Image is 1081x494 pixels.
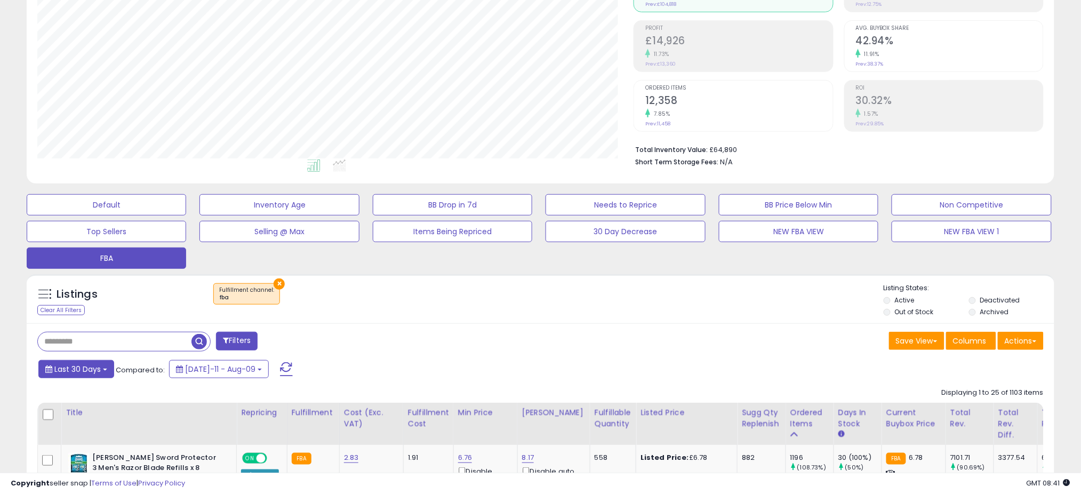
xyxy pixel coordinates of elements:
a: Privacy Policy [138,478,185,488]
button: × [274,278,285,290]
a: 8.17 [522,452,534,463]
button: Selling @ Max [199,221,359,242]
div: 1196 [790,453,834,463]
small: Prev: 12.75% [856,1,882,7]
span: ROI [856,85,1043,91]
button: NEW FBA VIEW [719,221,878,242]
h5: Listings [57,287,98,302]
button: FBA [27,248,186,269]
button: BB Drop in 7d [373,194,532,216]
h2: 12,358 [645,94,832,109]
div: £6.78 [640,453,729,463]
div: seller snap | | [11,479,185,489]
div: Min Price [458,407,513,418]
div: 1.91 [408,453,445,463]
div: Current Buybox Price [886,407,941,429]
small: Prev: 38.37% [856,61,884,67]
span: 2025-09-10 08:41 GMT [1027,478,1070,488]
small: Prev: 11,458 [645,121,670,127]
button: Needs to Reprice [546,194,705,216]
button: Non Competitive [892,194,1051,216]
b: Total Inventory Value: [635,145,708,154]
img: 51m6a+QMqjL._SL40_.jpg [68,453,90,474]
div: Fulfillment Cost [408,407,449,429]
th: Please note that this number is a calculation based on your required days of coverage and your ve... [738,403,786,445]
span: Ordered Items [645,85,832,91]
small: Days In Stock. [838,429,845,439]
span: Profit [645,26,832,31]
div: 7101.71 [950,453,994,463]
button: Save View [889,332,944,350]
small: Prev: 29.85% [856,121,884,127]
span: ON [243,454,257,463]
div: Sugg Qty Replenish [742,407,781,429]
b: Listed Price: [640,452,689,463]
button: BB Price Below Min [719,194,878,216]
div: Ordered Items [790,407,829,429]
div: Total Profit [1042,407,1081,429]
small: Prev: £13,360 [645,61,676,67]
div: 30 (100%) [838,453,882,463]
a: 6.76 [458,452,473,463]
span: Columns [953,336,987,346]
div: Displaying 1 to 25 of 1103 items [942,388,1044,398]
small: 11.73% [650,50,669,58]
div: Repricing [241,407,283,418]
button: [DATE]-11 - Aug-09 [169,360,269,378]
h2: 30.32% [856,94,1043,109]
small: Prev: £104,818 [645,1,676,7]
div: Clear All Filters [37,305,85,315]
button: Last 30 Days [38,360,114,378]
button: Columns [946,332,996,350]
small: FBA [292,453,311,465]
small: 1.57% [861,110,879,118]
button: Inventory Age [199,194,359,216]
div: Total Rev. [950,407,989,429]
span: N/A [720,157,733,167]
button: 30 Day Decrease [546,221,705,242]
button: Default [27,194,186,216]
div: Fulfillment [292,407,335,418]
div: Listed Price [640,407,733,418]
small: 11.91% [861,50,879,58]
small: FBA [886,453,906,465]
a: 2.83 [344,452,359,463]
label: Deactivated [980,296,1020,305]
div: [PERSON_NAME] [522,407,586,418]
span: OFF [266,454,283,463]
div: 558 [595,453,628,463]
span: Last 30 Days [54,364,101,375]
li: £64,890 [635,142,1036,155]
div: Cost (Exc. VAT) [344,407,399,429]
strong: Copyright [11,478,50,488]
div: Fulfillable Quantity [595,407,631,429]
div: 3377.54 [998,453,1029,463]
button: NEW FBA VIEW 1 [892,221,1051,242]
b: Short Term Storage Fees: [635,157,718,166]
span: Compared to: [116,365,165,375]
label: Out of Stock [895,307,934,316]
span: 6.78 [909,452,923,463]
h2: 42.94% [856,35,1043,49]
button: Items Being Repriced [373,221,532,242]
h2: £14,926 [645,35,832,49]
p: Listing States: [884,283,1054,293]
b: [PERSON_NAME] Sword Protector 3 Men's Razor Blade Refills x 8 [92,453,222,475]
span: Avg. Buybox Share [856,26,1043,31]
div: Days In Stock [838,407,877,429]
a: Terms of Use [91,478,137,488]
button: Top Sellers [27,221,186,242]
button: Filters [216,332,258,350]
div: fba [219,294,274,301]
div: Title [66,407,232,418]
span: Fulfillment channel : [219,286,274,302]
div: Total Rev. Diff. [998,407,1033,441]
label: Archived [980,307,1008,316]
button: Actions [998,332,1044,350]
label: Active [895,296,915,305]
small: 7.85% [650,110,670,118]
span: [DATE]-11 - Aug-09 [185,364,255,375]
div: 882 [742,453,778,463]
